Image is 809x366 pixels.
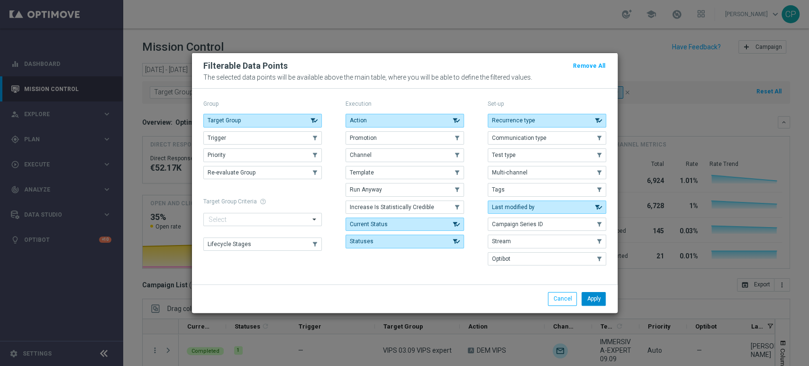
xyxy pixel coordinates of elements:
button: Cancel [548,292,577,305]
button: Multi-channel [488,166,606,179]
span: Action [350,117,367,124]
span: Template [350,169,374,176]
span: Stream [492,238,511,245]
button: Current Status [345,218,464,231]
button: Trigger [203,131,322,145]
button: Optibot [488,252,606,265]
button: Apply [582,292,606,305]
button: Run Anyway [345,183,464,196]
p: Group [203,100,322,108]
button: Channel [345,148,464,162]
span: Statuses [350,238,373,245]
span: Recurrence type [492,117,535,124]
span: Promotion [350,135,377,141]
span: Increase Is Statistically Credible [350,204,434,210]
h2: Filterable Data Points [203,60,288,72]
span: Lifecycle Stages [208,241,251,247]
button: Last modified by [488,201,606,214]
span: Current Status [350,221,388,228]
button: Remove All [572,61,606,71]
button: Recurrence type [488,114,606,127]
span: Trigger [208,135,226,141]
button: Re-evaluate Group [203,166,322,179]
button: Promotion [345,131,464,145]
span: Re-evaluate Group [208,169,255,176]
span: Campaign Series ID [492,221,543,228]
button: Communication type [488,131,606,145]
button: Increase Is Statistically Credible [345,201,464,214]
p: The selected data points will be available above the main table, where you will be able to define... [203,73,606,81]
span: Run Anyway [350,186,382,193]
p: Set-up [488,100,606,108]
span: Target Group [208,117,241,124]
button: Target Group [203,114,322,127]
span: Test type [492,152,516,158]
span: Channel [350,152,372,158]
span: Last modified by [492,204,535,210]
button: Test type [488,148,606,162]
button: Action [345,114,464,127]
span: help_outline [260,198,266,205]
button: Tags [488,183,606,196]
p: Execution [345,100,464,108]
button: Template [345,166,464,179]
span: Optibot [492,256,510,262]
h1: Target Group Criteria [203,198,322,205]
span: Tags [492,186,505,193]
button: Lifecycle Stages [203,238,322,251]
span: Multi-channel [492,169,527,176]
button: Stream [488,235,606,248]
span: Communication type [492,135,546,141]
span: Priority [208,152,226,158]
button: Statuses [345,235,464,248]
button: Priority [203,148,322,162]
button: Campaign Series ID [488,218,606,231]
